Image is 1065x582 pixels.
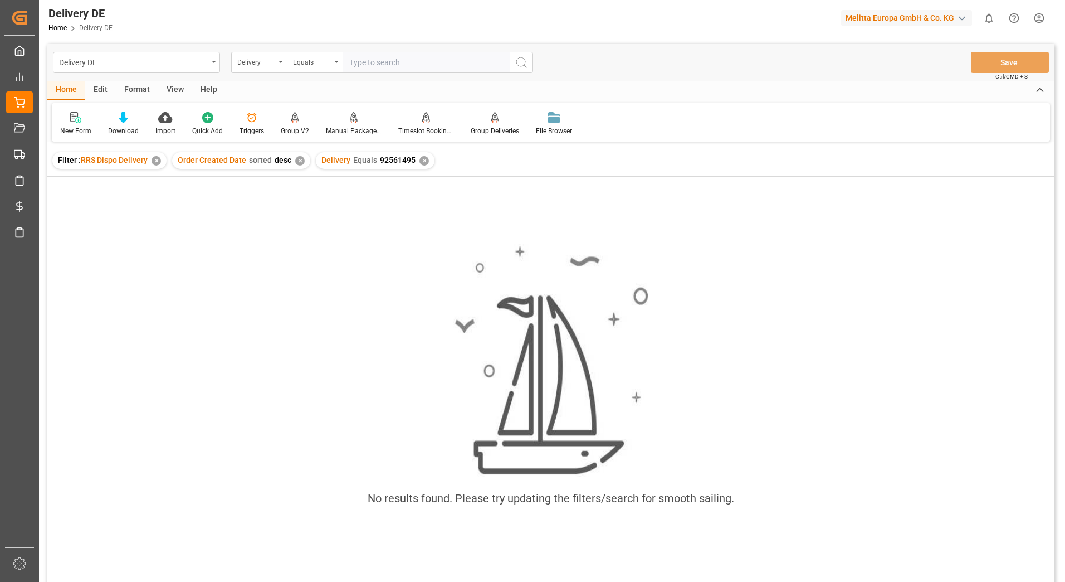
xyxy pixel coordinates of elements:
[841,10,972,26] div: Melitta Europa GmbH & Co. KG
[48,24,67,32] a: Home
[48,5,113,22] div: Delivery DE
[60,126,91,136] div: New Form
[326,126,382,136] div: Manual Package TypeDetermination
[281,126,309,136] div: Group V2
[81,156,148,164] span: RRS Dispo Delivery
[85,81,116,100] div: Edit
[380,156,416,164] span: 92561495
[453,244,648,477] img: smooth_sailing.jpeg
[471,126,519,136] div: Group Deliveries
[47,81,85,100] div: Home
[192,81,226,100] div: Help
[178,156,246,164] span: Order Created Date
[510,52,533,73] button: search button
[116,81,158,100] div: Format
[287,52,343,73] button: open menu
[343,52,510,73] input: Type to search
[59,55,208,69] div: Delivery DE
[158,81,192,100] div: View
[976,6,1002,31] button: show 0 new notifications
[995,72,1028,81] span: Ctrl/CMD + S
[240,126,264,136] div: Triggers
[971,52,1049,73] button: Save
[231,52,287,73] button: open menu
[275,156,291,164] span: desc
[237,55,275,67] div: Delivery
[841,7,976,28] button: Melitta Europa GmbH & Co. KG
[249,156,272,164] span: sorted
[419,156,429,166] div: ✕
[58,156,81,164] span: Filter :
[368,490,734,507] div: No results found. Please try updating the filters/search for smooth sailing.
[293,55,331,67] div: Equals
[108,126,139,136] div: Download
[192,126,223,136] div: Quick Add
[321,156,350,164] span: Delivery
[295,156,305,166] div: ✕
[152,156,161,166] div: ✕
[1002,6,1027,31] button: Help Center
[353,156,377,164] span: Equals
[398,126,454,136] div: Timeslot Booking Report
[53,52,220,73] button: open menu
[536,126,572,136] div: File Browser
[155,126,175,136] div: Import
